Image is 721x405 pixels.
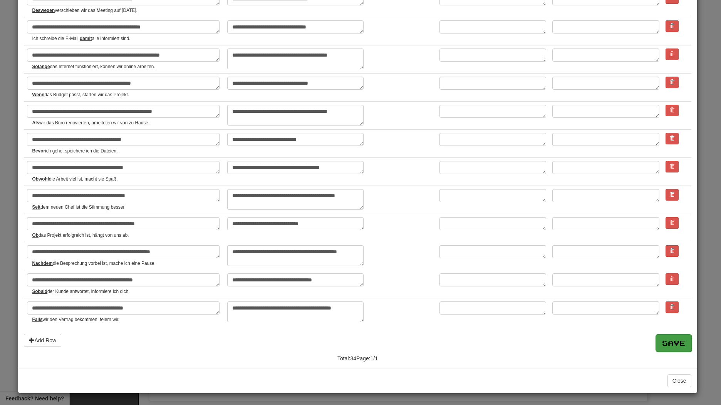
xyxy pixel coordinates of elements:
small: die Arbeit viel ist, macht sie Spaß. [32,176,221,182]
u: Nachdem [32,261,53,266]
button: Close [667,374,691,387]
small: wir den Vertrag bekommen, feiern wir. [32,316,221,323]
u: Seit [32,204,40,210]
button: Save [656,334,692,352]
small: Ich schreibe die E-Mail, alle informiert sind. [32,35,221,42]
u: Obwohl [32,176,49,182]
u: damit [80,36,92,41]
u: Wenn [32,92,44,97]
small: die Besprechung vorbei ist, mache ich eine Pause. [32,260,221,267]
u: Solange [32,64,50,69]
small: der Kunde antwortet, informiere ich dich. [32,288,221,295]
button: Add Row [24,334,61,347]
small: das Projekt erfolgreich ist, hängt von uns ab. [32,232,221,239]
small: wir das Büro renovierten, arbeiteten wir von zu Hause. [32,120,221,126]
u: Falls [32,317,42,322]
small: dem neuen Chef ist die Stimmung besser. [32,204,221,211]
small: ich gehe, speichere ich die Dateien. [32,148,221,154]
div: Total: 34 Page: 1 / 1 [245,351,471,362]
u: Als [32,120,39,126]
u: Sobald [32,289,47,294]
small: das Internet funktioniert, können wir online arbeiten. [32,64,221,70]
small: das Budget passt, starten wir das Projekt. [32,92,221,98]
u: Deswegen [32,8,55,13]
u: Ob [32,233,39,238]
small: verschieben wir das Meeting auf [DATE]. [32,7,221,14]
u: Bevor [32,148,45,154]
